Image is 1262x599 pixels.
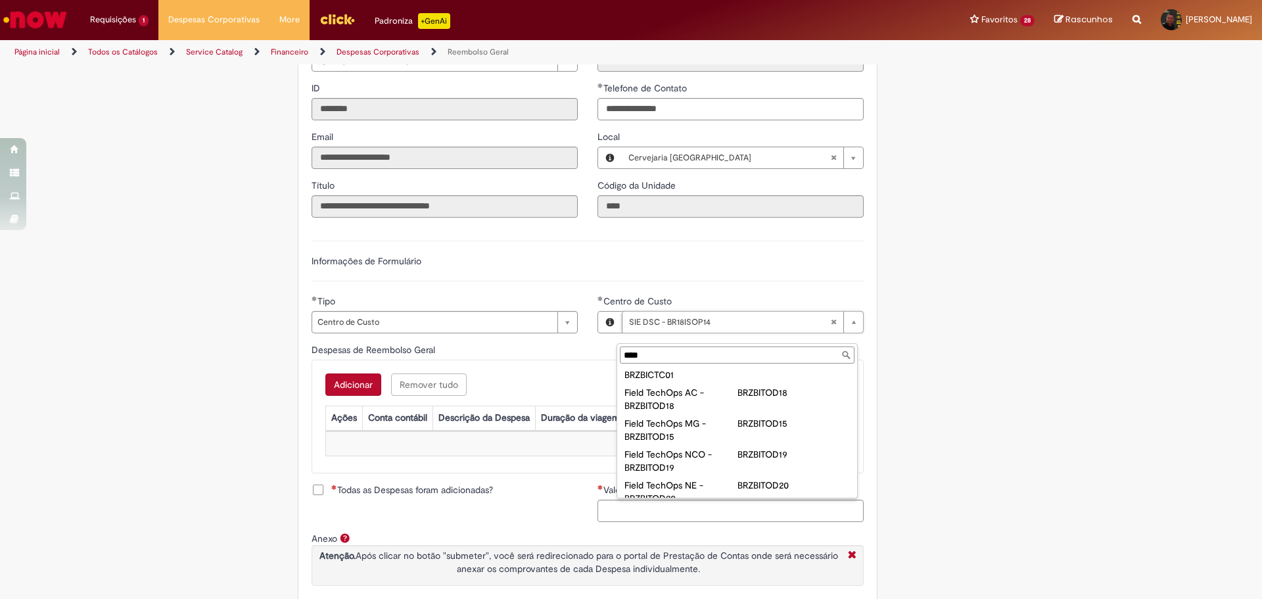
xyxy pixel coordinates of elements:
[624,448,737,474] div: Field TechOps NCO - BRZBITOD19
[624,479,737,505] div: Field TechOps NE - BRZBITOD20
[737,448,851,461] div: BRZBITOD19
[624,417,737,443] div: Field TechOps MG - BRZBITOD15
[617,366,857,498] ul: Centro de Custo
[737,417,851,430] div: BRZBITOD15
[624,386,737,412] div: Field TechOps AC - BRZBITOD18
[737,386,851,399] div: BRZBITOD18
[624,355,737,381] div: Field Service AC - BRZBICTC01
[737,479,851,492] div: BRZBITOD20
